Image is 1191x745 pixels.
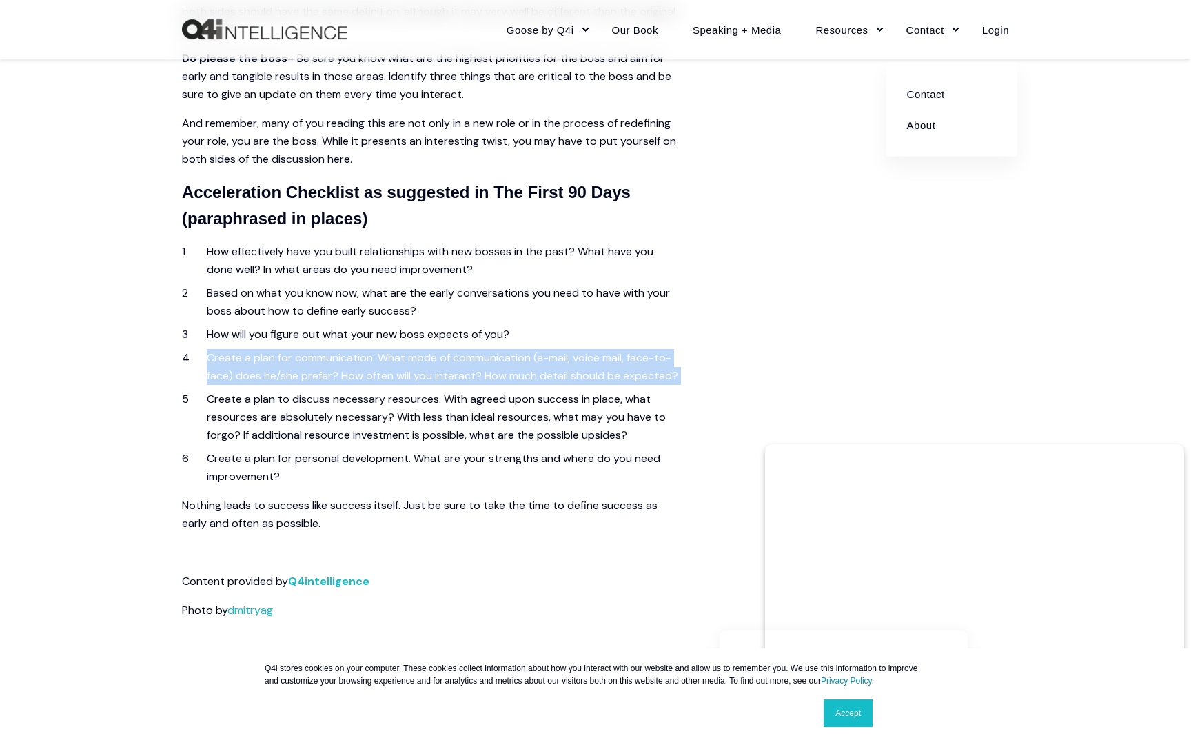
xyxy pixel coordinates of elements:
img: Q4intelligence, LLC logo [182,19,347,40]
iframe: Popup CTA [765,444,1184,738]
a: Accept [824,699,873,727]
h3: Share article [737,644,950,679]
span: Content provided by [182,574,288,588]
li: Create a plan to discuss necessary resources. With agreed upon success in place, what resources a... [207,390,678,444]
a: Back to Home [182,19,347,40]
a: Privacy Policy [821,676,872,686]
a: Q4intelligence [288,574,369,588]
li: How effectively have you built relationships with new bosses in the past? What have you done well... [207,243,678,279]
a: Contact [897,78,1007,109]
p: Q4i stores cookies on your computer. These cookies collect information about how you interact wit... [265,662,926,687]
li: Based on what you know now, what are the early conversations you need to have with your boss abou... [207,284,678,320]
li: Create a plan for communication. What mode of communication (e-mail, voice mail, face-to-face) do... [207,349,678,385]
p: Nothing leads to success like success itself. Just be sure to take the time to define success as ... [182,497,678,533]
li: Create a plan for personal development. What are your strengths and where do you need improvement? [207,450,678,486]
li: How will you figure out what your new boss expects of you? [207,326,678,344]
a: dmitryag [227,603,273,617]
p: And remember, many of you reading this are not only in a new role or in the process of redefining... [182,115,678,168]
p: – Be sure you know what are the highest priorities for the boss and aim for early and tangible re... [182,50,678,103]
p: Photo by [182,602,678,619]
strong: Do please the boss [182,51,287,66]
h4: Acceleration Checklist as suggested in The First 90 Days (paraphrased in places) [182,179,678,232]
a: About [897,109,1007,140]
